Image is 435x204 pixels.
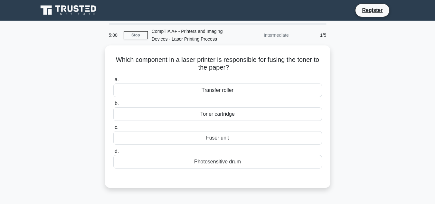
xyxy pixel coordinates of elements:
[358,6,386,14] a: Register
[115,77,119,82] span: a.
[124,31,148,39] a: Stop
[113,56,323,72] h5: Which component in a laser printer is responsible for fusing the toner to the paper?
[148,25,236,45] div: CompTIA A+ - Printers and Imaging Devices - Laser Printing Process
[113,107,322,121] div: Toner cartridge
[236,29,293,42] div: Intermediate
[113,155,322,169] div: Photosensitive drum
[293,29,330,42] div: 1/5
[115,148,119,154] span: d.
[105,29,124,42] div: 5:00
[115,101,119,106] span: b.
[113,83,322,97] div: Transfer roller
[113,131,322,145] div: Fuser unit
[115,124,118,130] span: c.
